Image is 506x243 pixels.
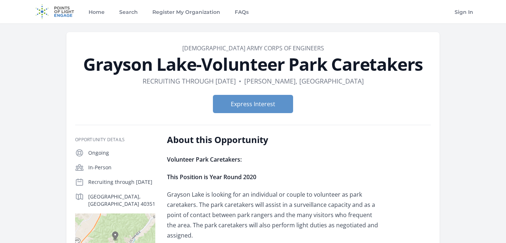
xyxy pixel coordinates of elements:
h3: Opportunity Details [75,137,155,143]
p: In-Person [88,164,155,171]
button: Express Interest [213,95,293,113]
dd: Recruiting through [DATE] [143,76,236,86]
div: • [239,76,241,86]
p: Recruiting through [DATE] [88,178,155,186]
p: [GEOGRAPHIC_DATA], [GEOGRAPHIC_DATA] 40351 [88,193,155,208]
dd: [PERSON_NAME], [GEOGRAPHIC_DATA] [244,76,364,86]
strong: Volunteer Park Caretakers: [167,155,242,163]
h1: Grayson Lake-Volunteer Park Caretakers [75,55,431,73]
p: Ongoing [88,149,155,157]
h2: About this Opportunity [167,134,380,146]
a: [DEMOGRAPHIC_DATA] Army Corps of Engineers [182,44,324,52]
strong: This Position is Year Round 2020 [167,173,256,181]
